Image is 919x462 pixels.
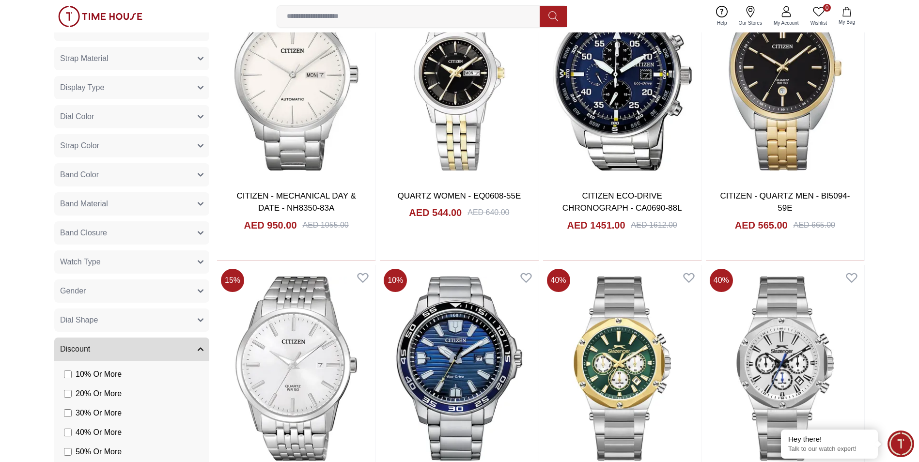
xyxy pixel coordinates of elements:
[76,427,122,438] span: 40 % Or More
[710,269,733,292] span: 40 %
[60,314,98,326] span: Dial Shape
[64,429,72,436] input: 40% Or More
[60,227,107,239] span: Band Closure
[60,140,99,152] span: Strap Color
[833,5,861,28] button: My Bag
[735,19,766,27] span: Our Stores
[631,219,677,231] div: AED 1612.00
[888,431,914,457] div: Chat Widget
[76,446,122,458] span: 50 % Or More
[244,218,297,232] h4: AED 950.00
[303,219,349,231] div: AED 1055.00
[60,111,94,123] span: Dial Color
[562,191,682,213] a: CITIZEN ECO-DRIVE CHRONOGRAPH - CA0690-88L
[54,76,209,99] button: Display Type
[770,19,803,27] span: My Account
[805,4,833,29] a: 0Wishlist
[807,19,831,27] span: Wishlist
[794,219,835,231] div: AED 665.00
[60,198,108,210] span: Band Material
[711,4,733,29] a: Help
[60,285,86,297] span: Gender
[54,221,209,245] button: Band Closure
[823,4,831,12] span: 0
[58,6,142,27] img: ...
[237,191,356,213] a: CITIZEN - MECHANICAL DAY & DATE - NH8350-83A
[54,47,209,70] button: Strap Material
[567,218,625,232] h4: AED 1451.00
[733,4,768,29] a: Our Stores
[60,343,90,355] span: Discount
[713,19,731,27] span: Help
[60,169,99,181] span: Band Color
[60,53,109,64] span: Strap Material
[76,369,122,380] span: 10 % Or More
[54,250,209,274] button: Watch Type
[398,191,521,200] a: QUARTZ WOMEN - EQ0608-55E
[54,134,209,157] button: Strap Color
[467,207,509,218] div: AED 640.00
[54,338,209,361] button: Discount
[788,445,871,453] p: Talk to our watch expert!
[221,269,244,292] span: 15 %
[54,308,209,332] button: Dial Shape
[60,82,104,93] span: Display Type
[76,388,122,400] span: 20 % Or More
[64,370,72,378] input: 10% Or More
[64,448,72,456] input: 50% Or More
[720,191,850,213] a: CITIZEN - QUARTZ MEN - BI5094-59E
[735,218,788,232] h4: AED 565.00
[835,18,859,26] span: My Bag
[409,206,462,219] h4: AED 544.00
[384,269,407,292] span: 10 %
[64,390,72,398] input: 20% Or More
[788,434,871,444] div: Hey there!
[54,192,209,216] button: Band Material
[547,269,570,292] span: 40 %
[54,279,209,303] button: Gender
[54,163,209,186] button: Band Color
[76,407,122,419] span: 30 % Or More
[60,256,101,268] span: Watch Type
[64,409,72,417] input: 30% Or More
[54,105,209,128] button: Dial Color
